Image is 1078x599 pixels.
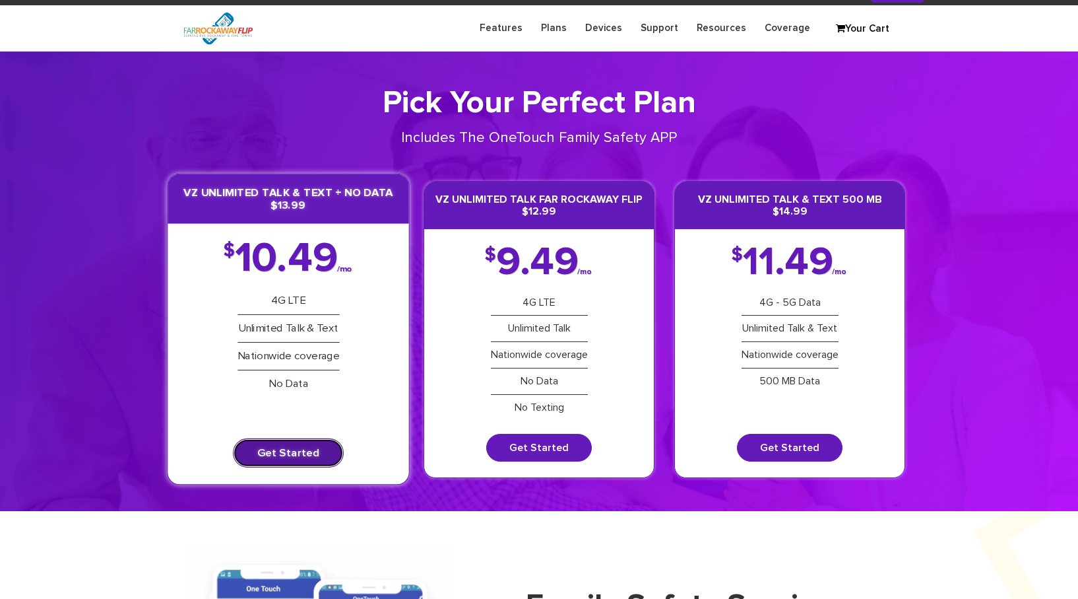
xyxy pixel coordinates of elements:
p: Includes The OneTouch Family Safety APP [356,128,722,149]
img: FiveTownsFlip [173,5,263,52]
h3: VZ Unlimited Talk & Text 500 MB $14.99 [675,182,904,229]
h1: Pick Your Perfect Plan [173,85,905,123]
li: 4G - 5G Data [742,290,839,316]
li: Nationwide coverage [491,342,588,369]
li: Unlimited Talk & Text [238,315,339,343]
div: 10.49 [223,244,353,273]
a: Devices [576,15,631,41]
a: Get Started [737,434,842,462]
div: 11.49 [732,249,848,277]
li: No Data [491,369,588,395]
li: Unlimited Talk & Text [742,316,839,342]
span: /mo [832,269,846,275]
h3: VZ Unlimited Talk Far Rockaway Flip $12.99 [424,182,654,229]
h3: VZ Unlimited Talk & Text + No Data $13.99 [168,174,408,224]
li: Nationwide coverage [238,343,339,370]
span: /mo [337,267,352,273]
li: No Data [238,370,339,398]
span: $ [485,249,496,262]
a: Get Started [486,434,592,462]
a: Get Started [233,439,344,468]
a: Coverage [755,15,819,41]
li: Unlimited Talk [491,316,588,342]
span: /mo [577,269,592,275]
li: Nationwide coverage [742,342,839,369]
span: $ [223,244,235,258]
li: 500 MB Data [742,369,839,394]
a: Resources [687,15,755,41]
span: $ [732,249,743,262]
a: Features [470,15,532,41]
a: Your Cart [829,19,895,39]
a: Support [631,15,687,41]
li: 4G LTE [491,290,588,316]
li: No Texting [491,395,588,421]
a: Plans [532,15,576,41]
div: 9.49 [485,249,593,277]
li: 4G LTE [238,288,339,316]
